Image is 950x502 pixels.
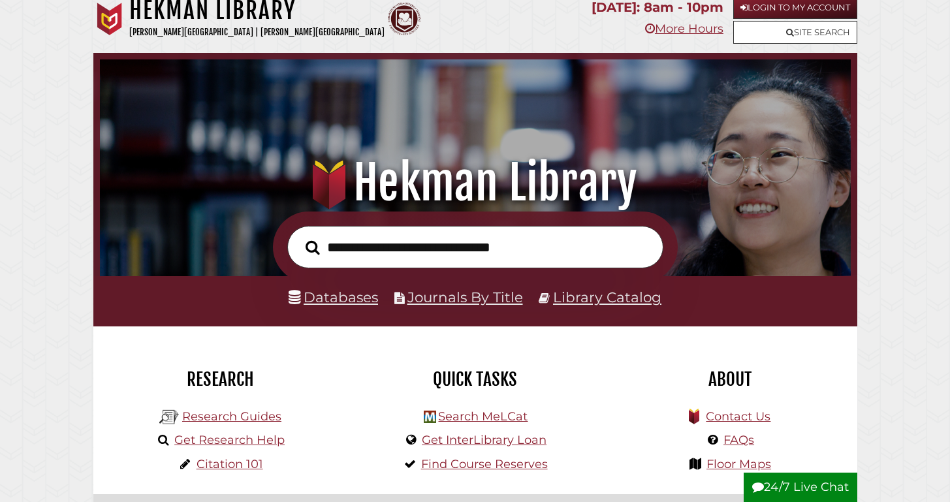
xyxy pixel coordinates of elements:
a: Research Guides [182,409,281,424]
img: Calvin Theological Seminary [388,3,420,35]
a: Search MeLCat [438,409,528,424]
a: Citation 101 [197,457,263,471]
a: More Hours [645,22,723,36]
a: Find Course Reserves [421,457,548,471]
a: Contact Us [706,409,770,424]
a: Get InterLibrary Loan [422,433,546,447]
img: Hekman Library Logo [159,407,179,427]
a: Floor Maps [706,457,771,471]
h2: Quick Tasks [358,368,593,390]
a: FAQs [723,433,754,447]
h2: About [612,368,847,390]
h1: Hekman Library [114,154,836,212]
button: Search [299,236,326,258]
a: Journals By Title [407,289,523,306]
a: Library Catalog [553,289,661,306]
a: Databases [289,289,378,306]
img: Calvin University [93,3,126,35]
i: Search [306,240,320,255]
a: Get Research Help [174,433,285,447]
p: [PERSON_NAME][GEOGRAPHIC_DATA] | [PERSON_NAME][GEOGRAPHIC_DATA] [129,25,385,40]
a: Site Search [733,21,857,44]
h2: Research [103,368,338,390]
img: Hekman Library Logo [424,411,436,423]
